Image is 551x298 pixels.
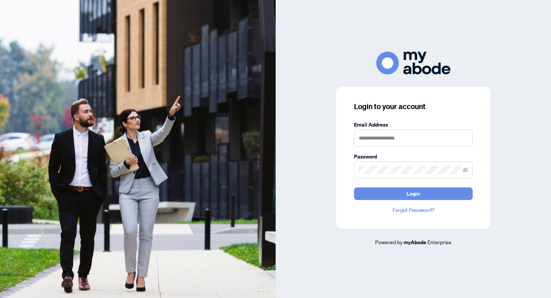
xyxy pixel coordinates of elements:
[407,188,420,200] span: Login
[463,167,468,173] span: eye-invisible
[427,239,452,245] span: Enterprise
[354,187,473,200] button: Login
[376,52,450,74] img: ma-logo
[354,206,473,214] a: Forgot Password?
[354,153,473,161] label: Password
[354,121,473,129] label: Email Address
[375,239,403,245] span: Powered by
[404,238,426,246] a: myAbode
[354,101,473,112] h3: Login to your account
